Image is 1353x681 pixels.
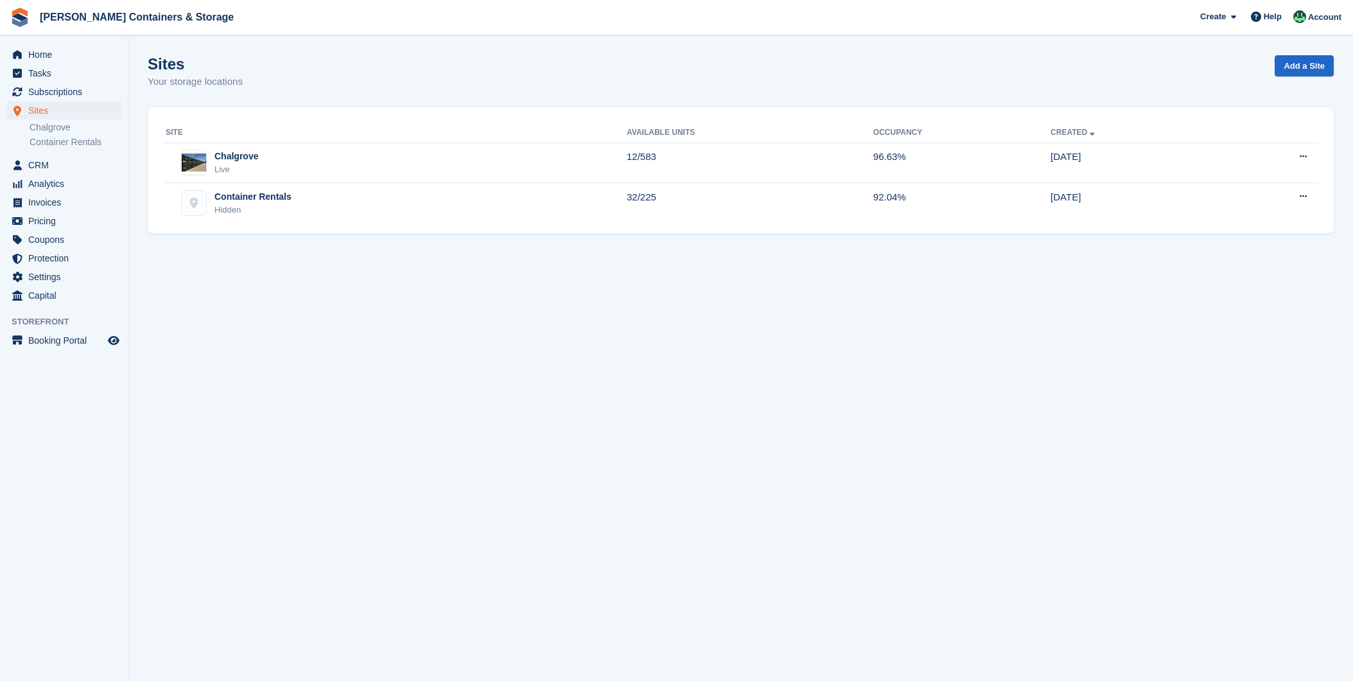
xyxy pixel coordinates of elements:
[214,204,292,217] div: Hidden
[1051,183,1220,223] td: [DATE]
[6,268,121,286] a: menu
[28,287,105,305] span: Capital
[28,332,105,349] span: Booking Portal
[873,123,1051,143] th: Occupancy
[1275,55,1334,76] a: Add a Site
[214,190,292,204] div: Container Rentals
[1051,143,1220,183] td: [DATE]
[1308,11,1341,24] span: Account
[28,249,105,267] span: Protection
[10,8,30,27] img: stora-icon-8386f47178a22dfd0bd8f6a31ec36ba5ce8667c1dd55bd0f319d3a0aa187defe.svg
[6,332,121,349] a: menu
[1200,10,1226,23] span: Create
[627,123,873,143] th: Available Units
[1264,10,1282,23] span: Help
[12,315,128,328] span: Storefront
[214,150,258,163] div: Chalgrove
[163,123,627,143] th: Site
[28,231,105,249] span: Coupons
[627,183,873,223] td: 32/225
[182,191,206,215] img: Container Rentals site image placeholder
[6,231,121,249] a: menu
[6,287,121,305] a: menu
[148,75,243,89] p: Your storage locations
[1293,10,1306,23] img: Arjun Preetham
[182,154,206,172] img: Image of Chalgrove site
[30,121,121,134] a: Chalgrove
[873,183,1051,223] td: 92.04%
[6,83,121,101] a: menu
[28,175,105,193] span: Analytics
[873,143,1051,183] td: 96.63%
[6,212,121,230] a: menu
[6,193,121,211] a: menu
[148,55,243,73] h1: Sites
[35,6,239,28] a: [PERSON_NAME] Containers & Storage
[6,102,121,119] a: menu
[1051,128,1097,137] a: Created
[28,83,105,101] span: Subscriptions
[6,64,121,82] a: menu
[28,268,105,286] span: Settings
[214,163,258,176] div: Live
[28,102,105,119] span: Sites
[28,64,105,82] span: Tasks
[28,46,105,64] span: Home
[30,136,121,148] a: Container Rentals
[627,143,873,183] td: 12/583
[6,156,121,174] a: menu
[28,193,105,211] span: Invoices
[28,212,105,230] span: Pricing
[6,249,121,267] a: menu
[106,333,121,348] a: Preview store
[6,46,121,64] a: menu
[6,175,121,193] a: menu
[28,156,105,174] span: CRM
